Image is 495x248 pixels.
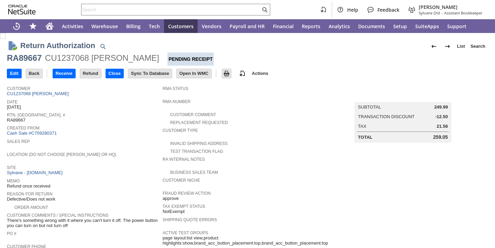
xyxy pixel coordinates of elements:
a: Payroll and HR [225,19,269,33]
div: CU1237068 [PERSON_NAME] [45,53,159,64]
a: Subtotal [358,104,381,110]
a: CU1237068 [PERSON_NAME] [7,91,70,96]
input: Back [26,69,42,78]
input: Edit [7,69,21,78]
a: Tax [358,124,366,129]
img: add-record.svg [238,69,246,78]
span: Warehouse [91,23,118,30]
a: Transaction Discount [358,114,415,119]
a: Site [7,165,16,170]
a: Search [468,41,488,52]
a: Documents [354,19,389,33]
a: Recent Records [8,19,25,33]
span: Refund once received [7,183,50,189]
input: Search [81,5,261,14]
a: Date [7,100,18,104]
a: Home [41,19,58,33]
h1: Return Authorization [20,40,95,51]
a: Activities [58,19,87,33]
svg: Recent Records [12,22,21,30]
a: Tax Exempt Status [163,204,205,209]
a: Warehouse [87,19,122,33]
a: RMA Status [163,86,188,91]
a: Sales Rep [7,139,30,144]
a: Customer [7,86,30,91]
a: Reason For Return [7,192,53,196]
a: Tech [145,19,164,33]
a: Setup [389,19,411,33]
span: NotExempt [163,209,185,214]
a: Invalid Shipping Address [170,141,228,146]
a: Customer Niche [163,178,200,183]
div: Pending Receipt [167,53,213,66]
a: Cash Sale #C709280371 [7,131,57,136]
a: Test Transaction Flag [170,149,223,154]
span: 259.05 [433,134,448,140]
a: Financial [269,19,298,33]
a: PO # [7,231,16,236]
a: Replacement Requested [170,120,228,125]
a: Actions [249,71,271,76]
a: Location (Do Not Choose [PERSON_NAME] or HQ) [7,152,116,157]
a: Vendors [198,19,225,33]
caption: Summary [354,91,451,102]
a: Customers [164,19,198,33]
a: Customer Comments / Special Instructions [7,213,108,218]
a: Total [358,135,372,140]
a: Memo [7,179,20,183]
span: There's something wrong with it where you can't turn it off. The power button you can turn on but... [7,218,159,228]
img: Quick Find [99,42,107,50]
span: Setup [393,23,407,30]
a: Sylvane - [DOMAIN_NAME] [7,170,64,175]
span: Vendors [202,23,221,30]
a: List [454,41,468,52]
a: Billing [122,19,145,33]
span: Financial [273,23,294,30]
span: approve [163,196,179,201]
a: Fraud Review Action [163,191,211,196]
span: [PERSON_NAME] [419,4,483,10]
svg: logo [8,5,36,14]
img: Next [443,42,452,50]
span: Sylvane Old [419,10,440,15]
span: SuiteApps [415,23,439,30]
div: Shortcuts [25,19,41,33]
span: -12.50 [435,114,448,120]
span: Analytics [329,23,350,30]
span: page layout:list view,product highlights:show,brand_acc_button_placement:top,brand_acc_button_pla... [163,235,328,246]
span: Customers [168,23,194,30]
span: Billing [126,23,141,30]
a: RA Internal Notes [163,157,205,162]
a: RMA Number [163,99,190,104]
input: Close [106,69,123,78]
input: Print [222,69,231,78]
svg: Home [45,22,54,30]
span: Defective/Does not work [7,196,55,202]
span: RA89667 [7,117,25,123]
input: Refund [80,69,101,78]
span: Documents [358,23,385,30]
a: SuiteApps [411,19,443,33]
a: Created From [7,126,40,131]
span: Activities [62,23,83,30]
a: Shipping Quote Errors [163,217,217,222]
a: Customer Type [163,128,198,133]
svg: Search [261,5,269,14]
span: Payroll and HR [230,23,265,30]
span: [DATE] [7,104,21,110]
span: Feedback [377,7,399,13]
a: Reports [298,19,324,33]
input: Receive [53,69,75,78]
input: Sync To Database [128,69,172,78]
div: RA89667 [7,53,42,64]
span: Support [447,23,466,30]
a: Business Sales Team [170,170,218,175]
span: Reports [302,23,320,30]
span: 21.56 [437,124,448,129]
span: Help [347,7,358,13]
a: Active Test Groups [163,230,208,235]
a: Support [443,19,471,33]
span: Tech [149,23,160,30]
a: Customer Comment [170,112,216,117]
